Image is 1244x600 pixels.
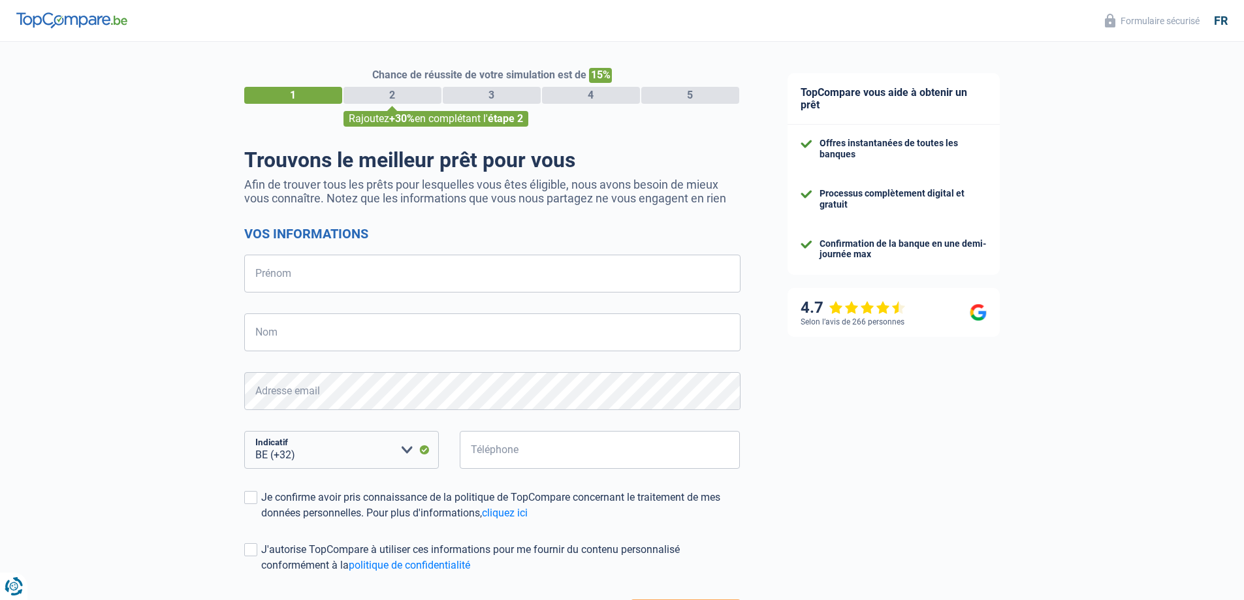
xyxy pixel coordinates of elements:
div: 2 [343,87,441,104]
a: cliquez ici [482,507,528,519]
div: TopCompare vous aide à obtenir un prêt [788,73,1000,125]
div: Rajoutez en complétant l' [343,111,528,127]
div: 5 [641,87,739,104]
span: 15% [589,68,612,83]
div: fr [1214,14,1228,28]
span: Chance de réussite de votre simulation est de [372,69,586,81]
div: J'autorise TopCompare à utiliser ces informations pour me fournir du contenu personnalisé conform... [261,542,741,573]
h2: Vos informations [244,226,741,242]
div: 4 [542,87,640,104]
a: politique de confidentialité [349,559,470,571]
span: étape 2 [488,112,523,125]
div: 4.7 [801,298,906,317]
button: Formulaire sécurisé [1097,10,1207,31]
h1: Trouvons le meilleur prêt pour vous [244,148,741,172]
input: 401020304 [460,431,741,469]
p: Afin de trouver tous les prêts pour lesquelles vous êtes éligible, nous avons besoin de mieux vou... [244,178,741,205]
div: 3 [443,87,541,104]
div: Je confirme avoir pris connaissance de la politique de TopCompare concernant le traitement de mes... [261,490,741,521]
div: Processus complètement digital et gratuit [820,188,987,210]
div: Selon l’avis de 266 personnes [801,317,904,326]
div: 1 [244,87,342,104]
div: Confirmation de la banque en une demi-journée max [820,238,987,261]
img: TopCompare Logo [16,12,127,28]
div: Offres instantanées de toutes les banques [820,138,987,160]
span: +30% [389,112,415,125]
